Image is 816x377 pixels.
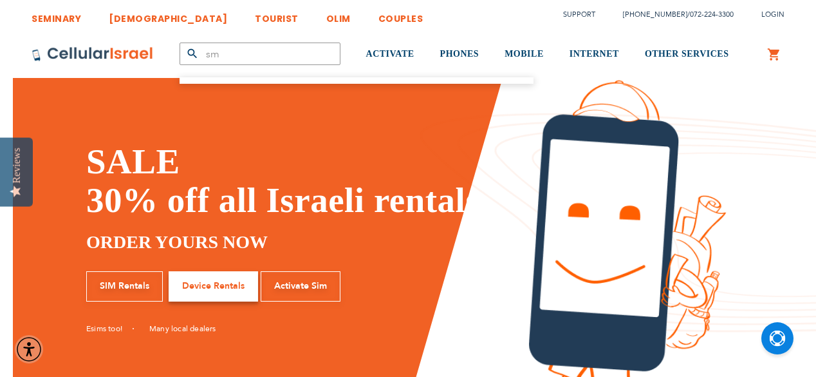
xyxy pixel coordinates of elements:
a: Support [563,10,595,19]
input: Search [180,43,340,65]
a: [PHONE_NUMBER] [623,10,687,19]
li: / [610,5,734,24]
span: MOBILE [505,49,544,59]
a: [DEMOGRAPHIC_DATA] [109,3,227,27]
div: Reviews [11,148,23,183]
a: 072-224-3300 [690,10,734,19]
a: TOURIST [255,3,299,27]
a: INTERNET [570,30,619,79]
span: Login [761,10,784,19]
span: PHONES [440,49,479,59]
a: SEMINARY [32,3,81,27]
a: ACTIVATE [366,30,414,79]
div: Accessibility Menu [15,335,43,363]
span: OTHER SERVICES [645,49,729,59]
span: INTERNET [570,49,619,59]
a: OLIM [326,3,351,27]
img: Cellular Israel Logo [32,46,154,62]
a: PHONES [440,30,479,79]
span: ACTIVATE [366,49,414,59]
a: COUPLES [378,3,423,27]
a: OTHER SERVICES [645,30,729,79]
a: MOBILE [505,30,544,79]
